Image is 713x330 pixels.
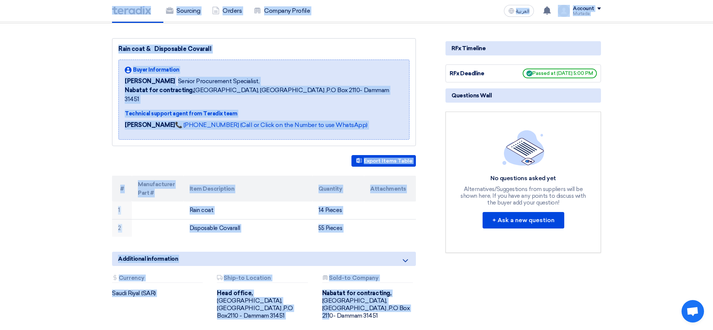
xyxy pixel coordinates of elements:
th: # [112,176,132,202]
div: Sold-to Company [322,275,413,283]
div: Ship-to Location [217,275,308,283]
td: Disposable Covarall [184,219,313,237]
span: Buyer Information [133,66,179,74]
td: 2 [112,219,132,237]
span: [PERSON_NAME] [125,77,175,86]
button: + Ask a new question [483,212,564,228]
a: Sourcing [160,3,206,19]
a: Orders [206,3,248,19]
span: Additional information [118,255,178,263]
button: العربية [504,5,534,17]
div: Account [573,6,594,12]
div: Open chat [682,300,704,323]
div: Saudi Riyal (SAR) [112,290,206,297]
div: [GEOGRAPHIC_DATA], [GEOGRAPHIC_DATA] ,P.O Box2110 - Dammam 31451 [217,290,311,320]
b: Nabatat for contracting, [125,87,194,94]
b: Nabatat for contracting, [322,290,391,297]
span: [GEOGRAPHIC_DATA], [GEOGRAPHIC_DATA] ,P.O Box 2110- Dammam 31451 [125,86,403,104]
td: 55 Pieces [312,219,364,237]
th: Item Description [184,176,313,202]
span: Passed at [DATE] 5:00 PM [523,69,597,78]
img: profile_test.png [558,5,570,17]
img: Teradix logo [112,6,151,15]
strong: [PERSON_NAME] [125,121,175,128]
span: العربية [516,9,529,14]
td: 1 [112,202,132,219]
a: Company Profile [248,3,316,19]
td: 14 Pieces [312,202,364,219]
button: Export Items Table [351,155,416,167]
th: Quantity [312,176,364,202]
div: Technical support agent from Teradix team [125,110,403,118]
span: Questions Wall [451,91,492,100]
div: [GEOGRAPHIC_DATA], [GEOGRAPHIC_DATA] ,P.O Box 2110- Dammam 31451 [322,290,416,320]
div: Currency [112,275,203,283]
th: Manufacturer Part # [132,176,184,202]
b: Head office, [217,290,253,297]
td: Rain coat [184,202,313,219]
div: No questions asked yet [460,175,587,182]
div: RFx Timeline [445,41,601,55]
a: 📞 [PHONE_NUMBER] (Call or Click on the Number to use WhatsApp) [175,121,368,128]
th: Attachments [364,176,416,202]
div: Murtada [573,12,601,16]
div: Alternatives/Suggestions from suppliers will be shown here, If you have any points to discuss wit... [460,186,587,206]
span: Senior Procurement Specialist, [178,77,260,86]
div: RFx Deadline [450,69,506,78]
div: Rain coat & Disposable Covarall [118,45,410,54]
img: empty_state_list.svg [502,130,544,165]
